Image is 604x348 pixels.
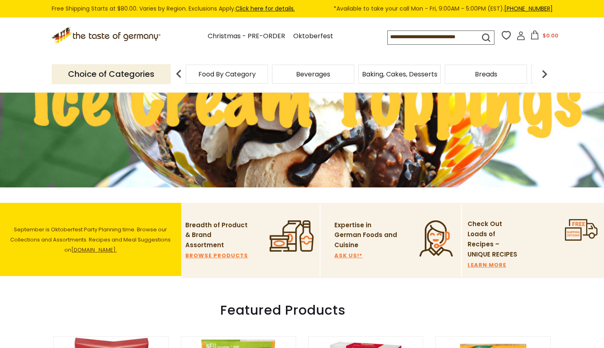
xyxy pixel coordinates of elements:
[362,71,437,77] a: Baking, Cakes, Desserts
[334,220,398,251] p: Expertise in German Foods and Cuisine
[296,71,330,77] a: Beverages
[334,253,362,258] a: ASK US!*
[235,4,295,13] a: Click here for details.
[527,30,562,43] button: $0.00
[198,71,256,77] a: Food By Category
[468,219,523,260] p: Check Out Loads of Recipes – UNIQUE RECIPES
[536,66,553,82] img: next arrow
[185,253,248,258] a: BROWSE PRODUCTS
[171,66,187,82] img: previous arrow
[52,64,171,84] p: Choice of Categories
[208,31,285,42] a: Christmas - PRE-ORDER
[468,263,506,268] a: LEARN MORE
[52,4,553,13] div: Free Shipping Starts at $80.00. Varies by Region. Exclusions Apply.
[293,31,333,42] a: Oktoberfest
[71,246,117,254] a: [DOMAIN_NAME].
[475,71,497,77] a: Breads
[504,4,553,13] a: [PHONE_NUMBER]
[185,220,248,251] p: Breadth of Product & Brand Assortment
[543,32,558,39] span: $0.00
[334,4,553,13] span: *Available to take your call Mon - Fri, 9:00AM - 5:00PM (EST).
[10,226,171,254] span: September is Oktoberfest Party Planning time. Browse our Collections and Assortments. Recipes and...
